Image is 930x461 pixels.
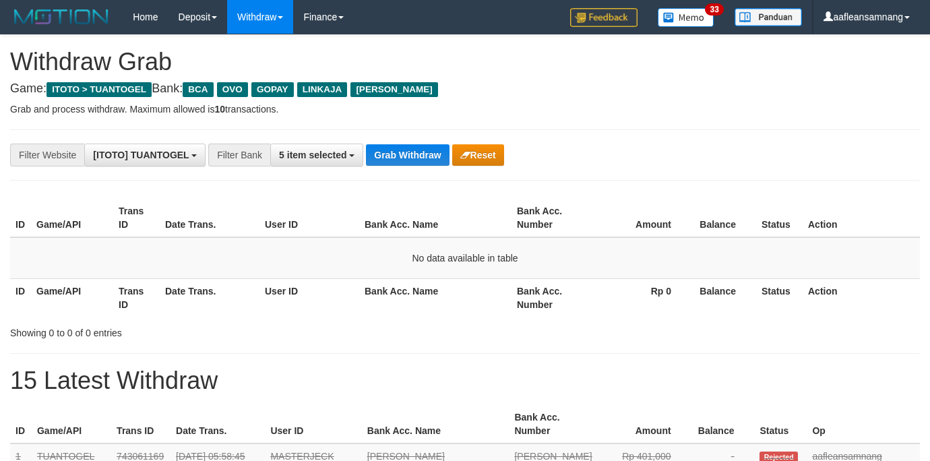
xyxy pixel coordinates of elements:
[113,199,160,237] th: Trans ID
[251,82,294,97] span: GOPAY
[10,102,920,116] p: Grab and process withdraw. Maximum allowed is transactions.
[208,144,270,166] div: Filter Bank
[32,405,111,443] th: Game/API
[594,199,691,237] th: Amount
[366,144,449,166] button: Grab Withdraw
[803,199,920,237] th: Action
[754,405,807,443] th: Status
[10,405,32,443] th: ID
[705,3,723,16] span: 33
[511,199,594,237] th: Bank Acc. Number
[359,199,511,237] th: Bank Acc. Name
[10,321,377,340] div: Showing 0 to 0 of 0 entries
[658,8,714,27] img: Button%20Memo.svg
[297,82,348,97] span: LINKAJA
[217,82,248,97] span: OVO
[10,49,920,75] h1: Withdraw Grab
[10,237,920,279] td: No data available in table
[183,82,213,97] span: BCA
[170,405,265,443] th: Date Trans.
[160,278,259,317] th: Date Trans.
[10,7,113,27] img: MOTION_logo.png
[509,405,597,443] th: Bank Acc. Number
[31,278,113,317] th: Game/API
[350,82,437,97] span: [PERSON_NAME]
[691,199,756,237] th: Balance
[691,405,755,443] th: Balance
[113,278,160,317] th: Trans ID
[735,8,802,26] img: panduan.png
[10,367,920,394] h1: 15 Latest Withdraw
[807,405,920,443] th: Op
[270,144,363,166] button: 5 item selected
[756,199,803,237] th: Status
[84,144,206,166] button: [ITOTO] TUANTOGEL
[265,405,361,443] th: User ID
[259,199,359,237] th: User ID
[598,405,691,443] th: Amount
[111,405,170,443] th: Trans ID
[10,278,31,317] th: ID
[10,199,31,237] th: ID
[10,82,920,96] h4: Game: Bank:
[691,278,756,317] th: Balance
[160,199,259,237] th: Date Trans.
[259,278,359,317] th: User ID
[756,278,803,317] th: Status
[214,104,225,115] strong: 10
[359,278,511,317] th: Bank Acc. Name
[279,150,346,160] span: 5 item selected
[511,278,594,317] th: Bank Acc. Number
[594,278,691,317] th: Rp 0
[31,199,113,237] th: Game/API
[362,405,509,443] th: Bank Acc. Name
[570,8,638,27] img: Feedback.jpg
[452,144,504,166] button: Reset
[46,82,152,97] span: ITOTO > TUANTOGEL
[803,278,920,317] th: Action
[10,144,84,166] div: Filter Website
[93,150,189,160] span: [ITOTO] TUANTOGEL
